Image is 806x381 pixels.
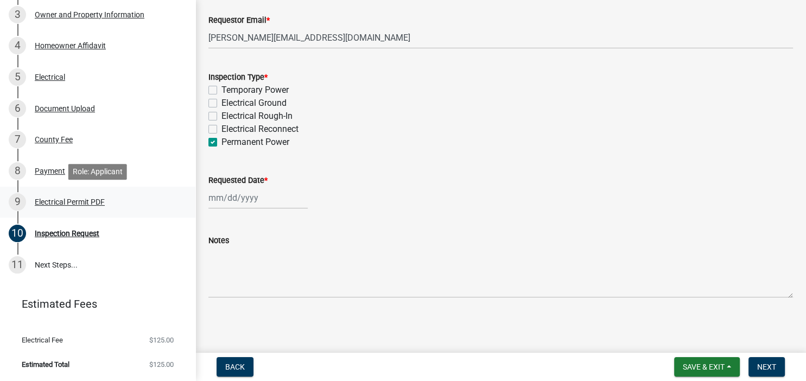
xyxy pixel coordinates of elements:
div: 4 [9,37,26,54]
div: Homeowner Affidavit [35,42,106,49]
button: Save & Exit [674,357,740,377]
label: Permanent Power [221,136,289,149]
div: 10 [9,225,26,242]
label: Electrical Reconnect [221,123,299,136]
label: Electrical Rough-In [221,110,293,123]
div: 9 [9,193,26,211]
div: 5 [9,68,26,86]
label: Inspection Type [208,74,268,81]
button: Back [217,357,253,377]
div: 3 [9,6,26,23]
div: Owner and Property Information [35,11,144,18]
span: $125.00 [149,336,174,344]
a: Estimated Fees [9,293,178,315]
button: Next [748,357,785,377]
span: Estimated Total [22,361,69,368]
div: Electrical [35,73,65,81]
span: Electrical Fee [22,336,63,344]
label: Notes [208,237,229,245]
label: Requested Date [208,177,268,185]
div: 6 [9,100,26,117]
div: Inspection Request [35,230,99,237]
span: Next [757,363,776,371]
span: Save & Exit [683,363,725,371]
input: mm/dd/yyyy [208,187,308,209]
div: Payment [35,167,65,175]
div: Electrical Permit PDF [35,198,105,206]
span: Back [225,363,245,371]
label: Electrical Ground [221,97,287,110]
span: $125.00 [149,361,174,368]
div: Document Upload [35,105,95,112]
div: 8 [9,162,26,180]
label: Requestor Email [208,17,270,24]
div: 11 [9,256,26,274]
div: 7 [9,131,26,148]
div: County Fee [35,136,73,143]
div: Role: Applicant [68,164,127,180]
label: Temporary Power [221,84,289,97]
